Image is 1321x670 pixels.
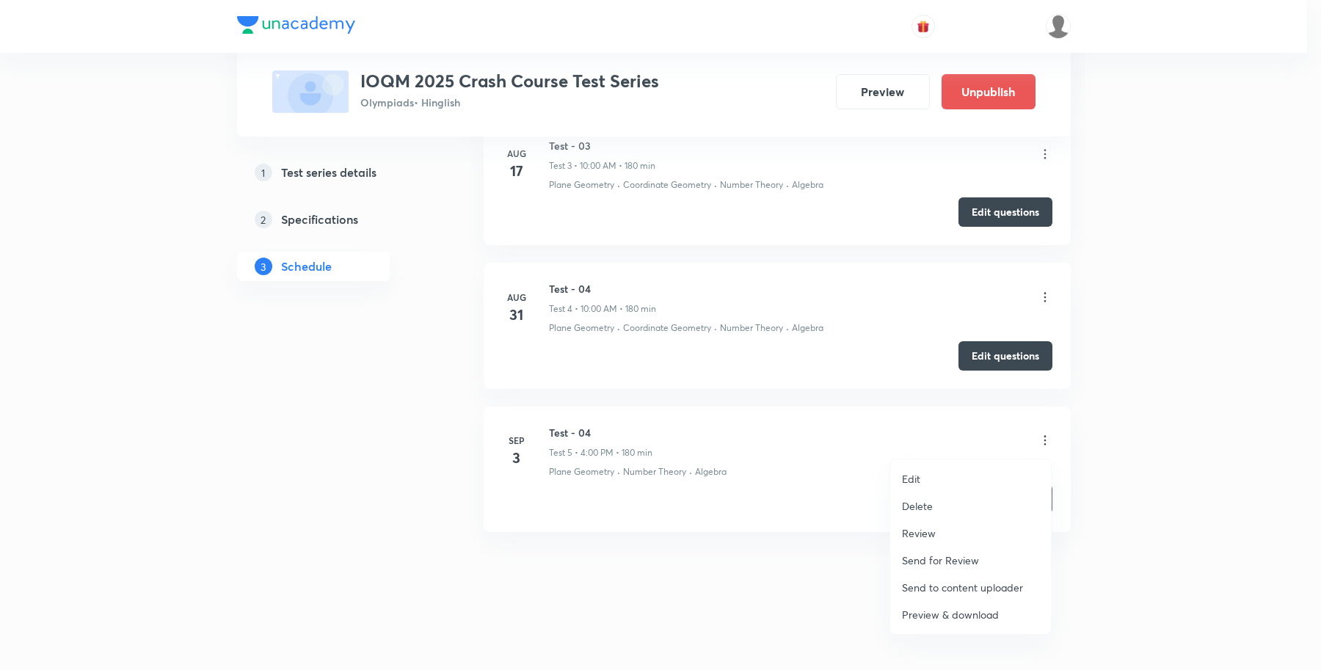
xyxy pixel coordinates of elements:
p: Delete [902,498,933,514]
p: Send to content uploader [902,580,1023,595]
p: Send for Review [902,553,979,568]
p: Edit [902,471,920,487]
p: Preview & download [902,607,999,622]
p: Review [902,525,936,541]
